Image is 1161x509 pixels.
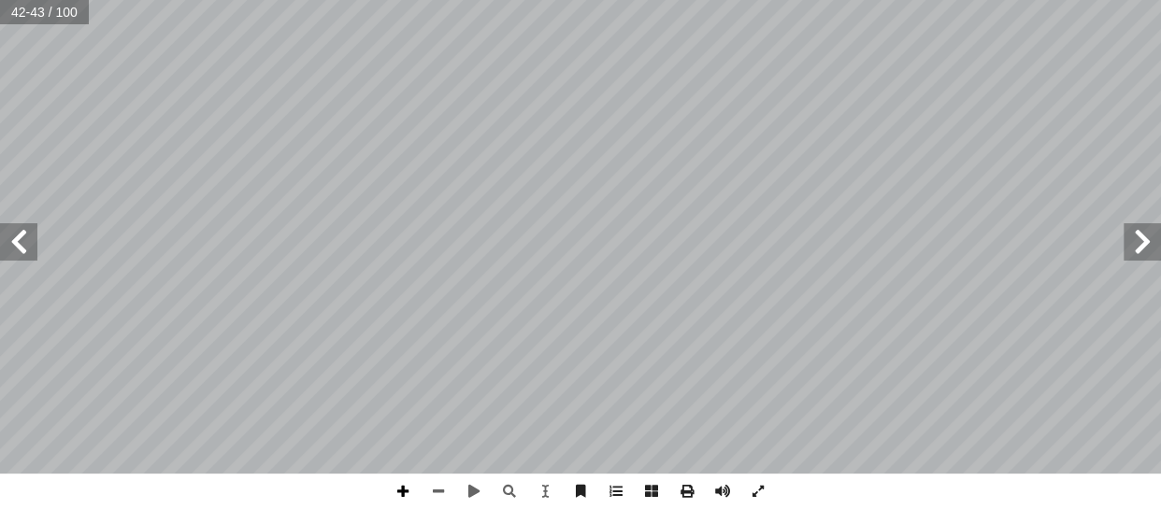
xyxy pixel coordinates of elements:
span: مطبعة [669,474,705,509]
span: جدول المحتويات [598,474,634,509]
span: التشغيل التلقائي [456,474,492,509]
span: يبحث [492,474,527,509]
span: التصغير [421,474,456,509]
span: حدد الأداة [527,474,563,509]
span: إشارة مرجعية [563,474,598,509]
span: الصفحات [634,474,669,509]
span: صوت [705,474,740,509]
span: تكبير [385,474,421,509]
span: تبديل ملء الشاشة [740,474,776,509]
